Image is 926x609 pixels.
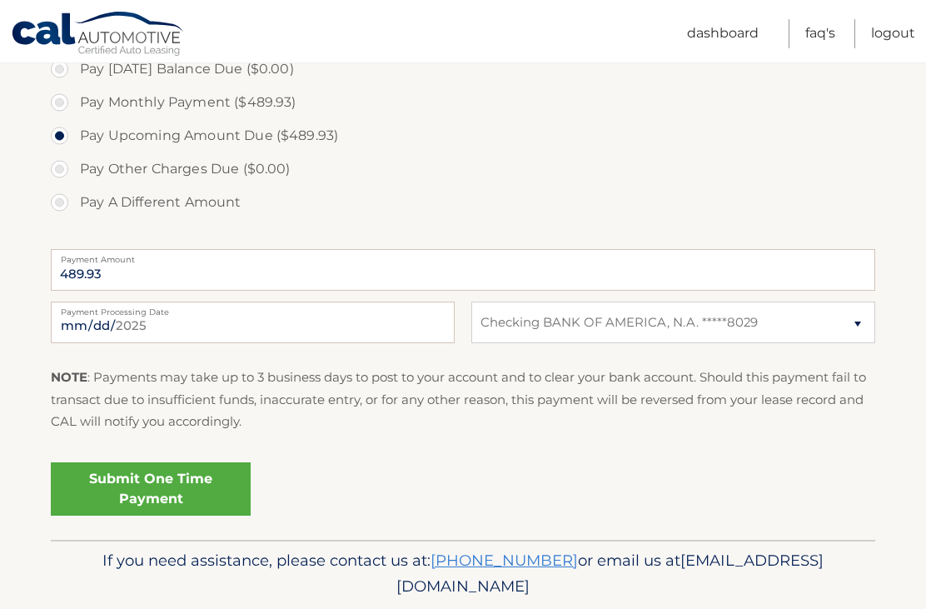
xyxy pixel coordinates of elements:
strong: NOTE [51,369,87,385]
a: Logout [871,19,915,48]
label: Payment Amount [51,249,875,262]
a: Submit One Time Payment [51,462,251,516]
a: [PHONE_NUMBER] [431,551,578,570]
p: If you need assistance, please contact us at: or email us at [62,547,864,601]
a: Dashboard [687,19,759,48]
label: Pay Other Charges Due ($0.00) [51,152,875,186]
input: Payment Date [51,302,455,343]
p: : Payments may take up to 3 business days to post to your account and to clear your bank account.... [51,367,875,432]
label: Pay Monthly Payment ($489.93) [51,86,875,119]
label: Pay Upcoming Amount Due ($489.93) [51,119,875,152]
input: Payment Amount [51,249,875,291]
a: Cal Automotive [11,11,186,59]
label: Pay A Different Amount [51,186,875,219]
a: FAQ's [805,19,835,48]
label: Payment Processing Date [51,302,455,315]
label: Pay [DATE] Balance Due ($0.00) [51,52,875,86]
